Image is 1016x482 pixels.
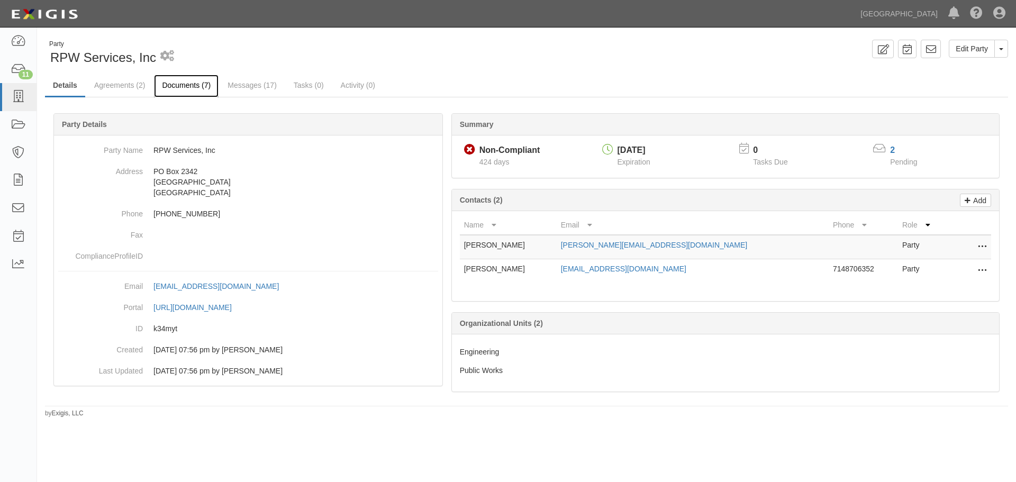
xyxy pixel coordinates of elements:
div: RPW Services, Inc [45,40,519,67]
dd: RPW Services, Inc [58,140,438,161]
div: [EMAIL_ADDRESS][DOMAIN_NAME] [153,281,279,292]
a: Add [960,194,991,207]
dt: Email [58,276,143,292]
a: Tasks (0) [286,75,332,96]
dt: Phone [58,203,143,219]
img: logo-5460c22ac91f19d4615b14bd174203de0afe785f0fc80cf4dbbc73dc1793850b.png [8,5,81,24]
dd: 08/15/2024 07:56 pm by Hannah Duguil [58,360,438,381]
a: Activity (0) [333,75,383,96]
dt: ID [58,318,143,334]
td: 7148706352 [829,259,898,283]
span: RPW Services, Inc [50,50,156,65]
span: Expiration [618,158,650,166]
th: Role [898,215,949,235]
a: Messages (17) [220,75,285,96]
span: Public Works [460,366,503,375]
dd: 08/15/2024 07:56 pm by Hannah Duguil [58,339,438,360]
b: Contacts (2) [460,196,503,204]
a: 2 [890,145,895,154]
p: Add [970,194,986,206]
span: Tasks Due [753,158,787,166]
td: Party [898,259,949,283]
div: 11 [19,70,33,79]
div: Party [49,40,156,49]
div: Non-Compliant [479,144,540,157]
a: [GEOGRAPHIC_DATA] [855,3,943,24]
dt: Party Name [58,140,143,156]
dt: Created [58,339,143,355]
i: 2 scheduled workflows [160,51,174,62]
th: Phone [829,215,898,235]
a: Documents (7) [154,75,219,97]
td: Party [898,235,949,259]
dt: Portal [58,297,143,313]
dd: [PHONE_NUMBER] [58,203,438,224]
td: [PERSON_NAME] [460,235,557,259]
dd: PO Box 2342 [GEOGRAPHIC_DATA] [GEOGRAPHIC_DATA] [58,161,438,203]
th: Email [557,215,829,235]
td: [PERSON_NAME] [460,259,557,283]
b: Organizational Units (2) [460,319,543,328]
a: [EMAIL_ADDRESS][DOMAIN_NAME] [153,282,291,290]
dd: k34myt [58,318,438,339]
dt: Last Updated [58,360,143,376]
span: Since 08/15/2024 [479,158,510,166]
b: Summary [460,120,494,129]
a: [PERSON_NAME][EMAIL_ADDRESS][DOMAIN_NAME] [561,241,747,249]
span: Engineering [460,348,500,356]
p: 0 [753,144,801,157]
th: Name [460,215,557,235]
a: [EMAIL_ADDRESS][DOMAIN_NAME] [561,265,686,273]
a: Agreements (2) [86,75,153,96]
a: Details [45,75,85,97]
span: Pending [890,158,917,166]
small: by [45,409,84,418]
dt: ComplianceProfileID [58,245,143,261]
dt: Address [58,161,143,177]
b: Party Details [62,120,107,129]
dt: Fax [58,224,143,240]
i: Non-Compliant [464,144,475,156]
a: [URL][DOMAIN_NAME] [153,303,243,312]
div: [DATE] [618,144,650,157]
a: Exigis, LLC [52,410,84,417]
a: Edit Party [949,40,995,58]
i: Help Center - Complianz [970,7,983,20]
